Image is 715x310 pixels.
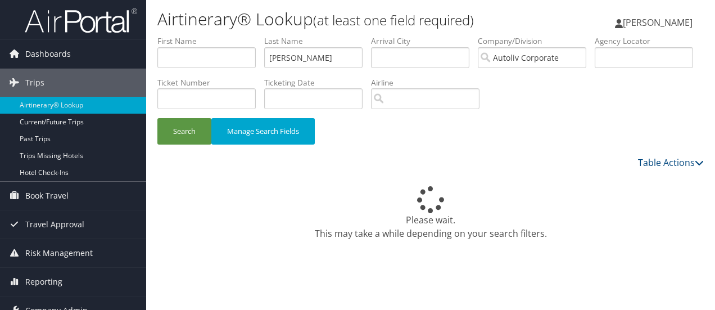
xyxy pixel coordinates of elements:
[25,7,137,34] img: airportal-logo.png
[25,40,71,68] span: Dashboards
[478,35,595,47] label: Company/Division
[264,77,371,88] label: Ticketing Date
[371,35,478,47] label: Arrival City
[211,118,315,145] button: Manage Search Fields
[157,186,704,240] div: Please wait. This may take a while depending on your search filters.
[25,239,93,267] span: Risk Management
[615,6,704,39] a: [PERSON_NAME]
[157,35,264,47] label: First Name
[25,69,44,97] span: Trips
[638,156,704,169] a: Table Actions
[25,268,62,296] span: Reporting
[371,77,488,88] label: Airline
[264,35,371,47] label: Last Name
[623,16,693,29] span: [PERSON_NAME]
[313,11,474,29] small: (at least one field required)
[157,77,264,88] label: Ticket Number
[157,118,211,145] button: Search
[25,210,84,239] span: Travel Approval
[25,182,69,210] span: Book Travel
[595,35,702,47] label: Agency Locator
[157,7,522,31] h1: Airtinerary® Lookup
